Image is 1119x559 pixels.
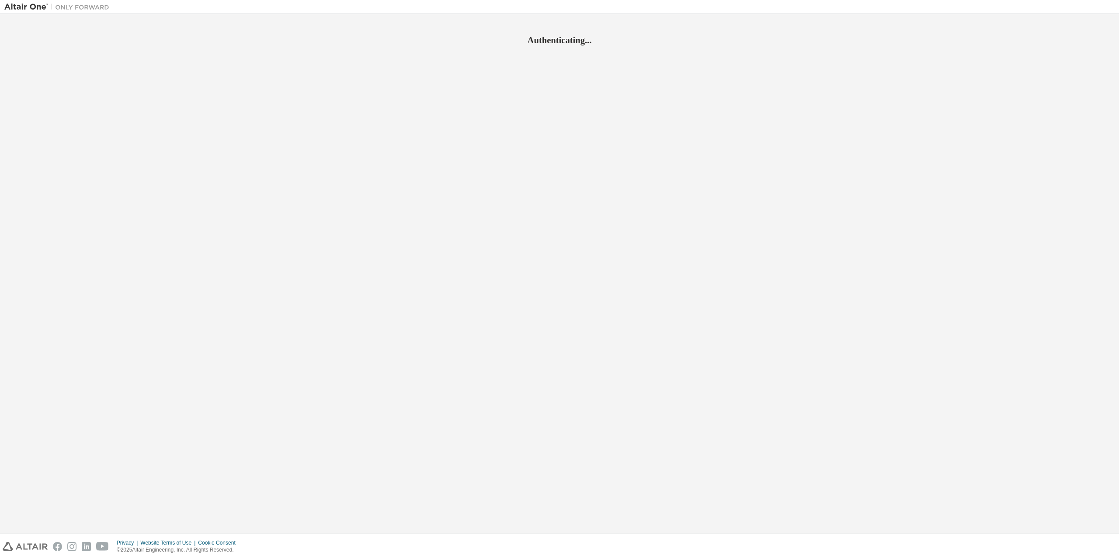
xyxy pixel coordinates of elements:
[3,542,48,551] img: altair_logo.svg
[117,546,241,554] p: © 2025 Altair Engineering, Inc. All Rights Reserved.
[4,35,1115,46] h2: Authenticating...
[4,3,114,11] img: Altair One
[53,542,62,551] img: facebook.svg
[96,542,109,551] img: youtube.svg
[67,542,76,551] img: instagram.svg
[117,539,140,546] div: Privacy
[198,539,240,546] div: Cookie Consent
[82,542,91,551] img: linkedin.svg
[140,539,198,546] div: Website Terms of Use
